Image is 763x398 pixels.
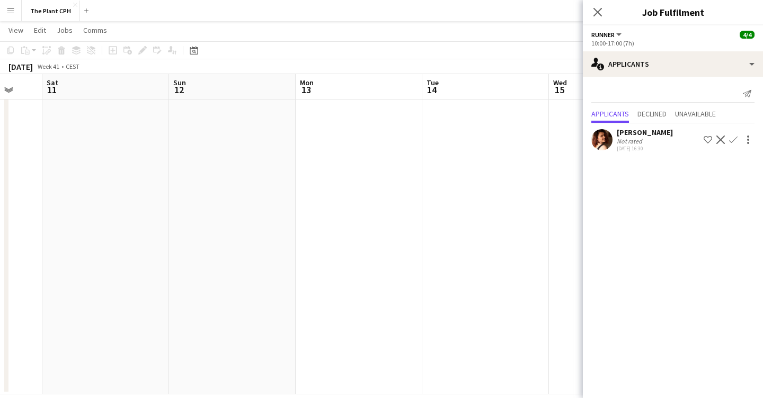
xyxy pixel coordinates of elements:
button: Runner [591,31,623,39]
span: Mon [300,78,314,87]
span: View [8,25,23,35]
span: Sun [173,78,186,87]
div: [DATE] 16:30 [617,145,673,152]
span: Unavailable [675,110,716,117]
span: Declined [637,110,667,117]
span: Runner [591,31,615,39]
span: Week 41 [35,62,61,70]
span: Sat [47,78,58,87]
a: Comms [79,23,111,37]
span: 11 [45,84,58,96]
span: 4/4 [740,31,755,39]
span: Tue [427,78,439,87]
a: View [4,23,28,37]
span: Wed [553,78,567,87]
span: 14 [425,84,439,96]
a: Edit [30,23,50,37]
span: 13 [298,84,314,96]
div: Applicants [583,51,763,77]
div: [DATE] [8,61,33,72]
div: [PERSON_NAME] [617,128,673,137]
span: 12 [172,84,186,96]
span: Applicants [591,110,629,117]
span: Jobs [57,25,73,35]
span: Edit [34,25,46,35]
button: The Plant CPH [22,1,80,21]
span: Comms [83,25,107,35]
div: CEST [66,62,79,70]
a: Jobs [52,23,77,37]
div: Not rated [617,137,644,145]
span: 15 [552,84,567,96]
h3: Job Fulfilment [583,5,763,19]
div: 10:00-17:00 (7h) [591,39,755,47]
